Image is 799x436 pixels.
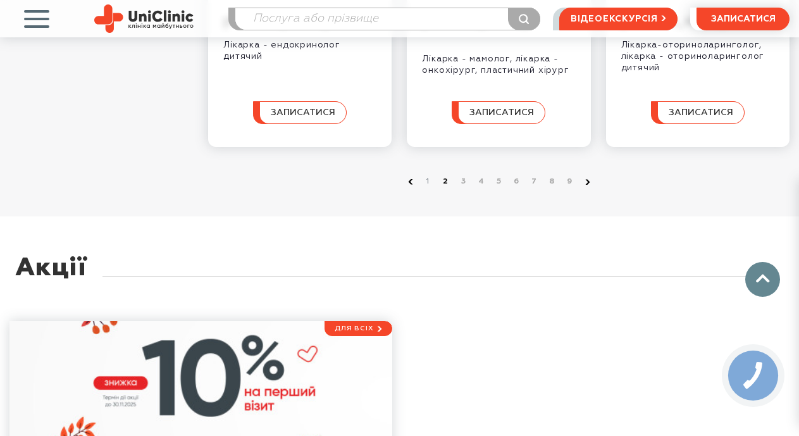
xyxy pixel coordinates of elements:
button: записатися [253,101,347,124]
div: Лікарка - ендокринолог дитячий [223,30,376,62]
div: Акції [15,254,87,302]
div: Лікарка-оториноларинголог, лікарка - оториноларинголог дитячий [621,30,774,73]
div: Лікарка - мамолог, лікарка - онкохірург, пластичний хірург [422,44,575,76]
a: 5 [493,175,505,188]
span: записатися [669,108,733,117]
a: 9 [564,175,576,188]
span: Для всіх [335,325,373,333]
img: Uniclinic [94,4,194,33]
input: Послуга або прізвище [235,8,540,30]
span: записатися [469,108,534,117]
span: записатися [271,108,335,117]
a: 7 [528,175,541,188]
button: записатися [697,8,790,30]
button: записатися [452,101,545,124]
span: записатися [711,15,776,23]
a: 2 [440,175,452,188]
a: 4 [475,175,488,188]
button: записатися [651,101,745,124]
a: 8 [546,175,559,188]
a: 6 [511,175,523,188]
span: відеоекскурсія [571,8,658,30]
a: 3 [457,175,470,188]
a: відеоекскурсія [559,8,678,30]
